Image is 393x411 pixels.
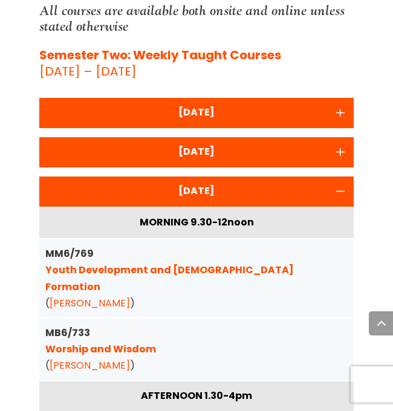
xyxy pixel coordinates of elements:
[45,263,294,293] a: Youth Development and [DEMOGRAPHIC_DATA] Formation
[45,104,348,120] div: [DATE]
[45,183,348,199] div: [DATE]
[45,342,156,356] a: Worship and Wisdom
[45,143,348,160] div: [DATE]
[39,47,354,80] p: [DATE] – [DATE]
[50,296,130,310] a: [PERSON_NAME]
[50,358,130,372] a: [PERSON_NAME]
[333,145,348,160] span: Accordion toggle 2
[39,47,281,63] strong: Semester Two: Weekly Taught Courses
[333,106,348,120] span: Accordion toggle 1
[45,245,348,311] div: ( )
[45,326,156,356] strong: MB6/733
[45,325,348,374] div: ( )
[141,389,252,403] strong: AFTERNOON 1.30-4pm
[45,247,294,293] strong: MM6/769
[140,215,254,229] strong: MORNING 9.30-12noon
[333,184,348,199] span: Accordion toggle 3
[39,2,345,35] em: All courses are available both onsite and online unless stated otherwise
